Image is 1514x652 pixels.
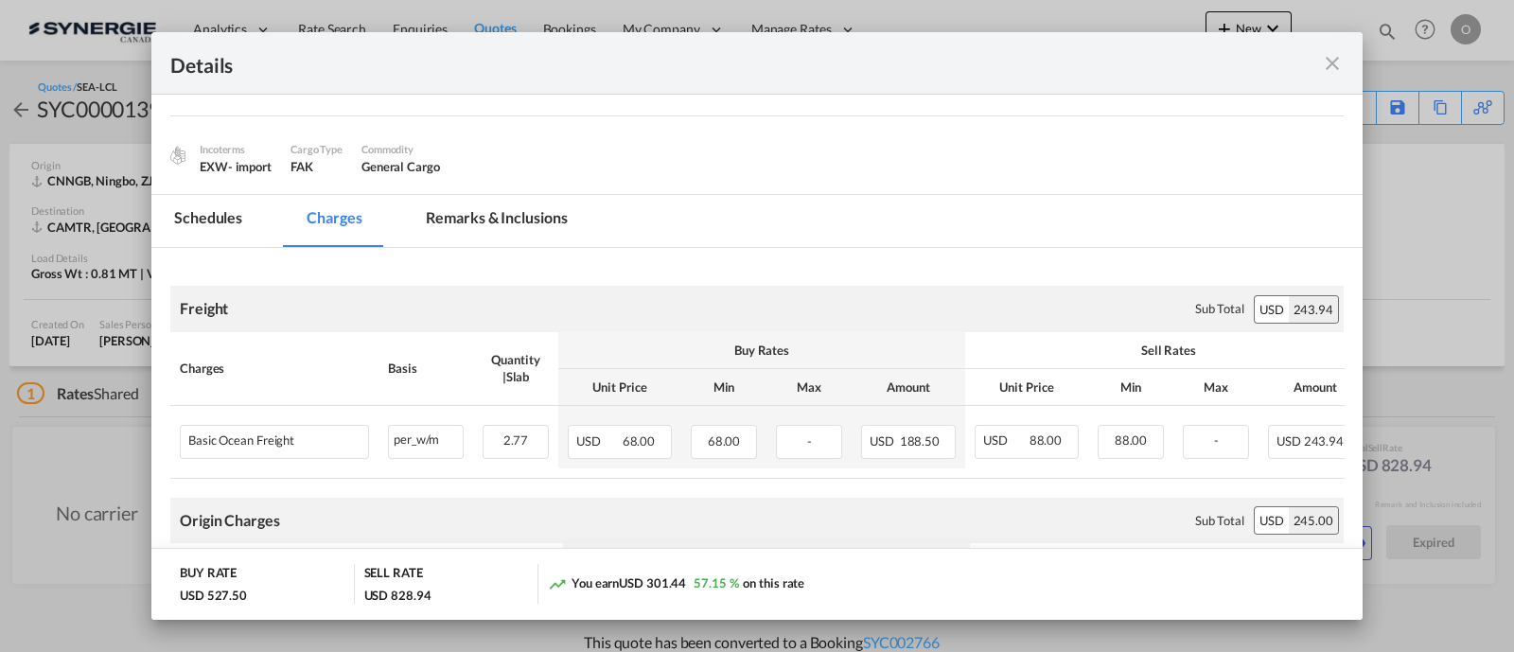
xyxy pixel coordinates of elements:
[568,342,956,359] div: Buy Rates
[1289,507,1338,534] div: 245.00
[180,298,228,319] div: Freight
[483,351,549,385] div: Quantity | Slab
[766,369,852,406] th: Max
[1276,433,1301,449] span: USD
[290,141,343,158] div: Cargo Type
[548,574,567,593] md-icon: icon-trending-up
[983,432,1027,448] span: USD
[151,195,608,247] md-pagination-wrapper: Use the left and right arrow keys to navigate between tabs
[1115,432,1148,448] span: 88.00
[228,158,272,175] div: - import
[403,195,590,247] md-tab-item: Remarks & Inclusions
[1030,432,1063,448] span: 88.00
[361,159,440,174] span: General Cargo
[1259,369,1372,406] th: Amount
[364,587,431,604] div: USD 828.94
[1304,433,1344,449] span: 243.94
[151,195,265,247] md-tab-item: Schedules
[151,32,1363,619] md-dialog: Port of Loading ...
[388,360,464,377] div: Basis
[965,369,1088,406] th: Unit Price
[1195,300,1244,317] div: Sub Total
[170,51,1226,75] div: Details
[188,433,294,448] div: Basic Ocean Freight
[1088,369,1173,406] th: Min
[558,369,681,406] th: Unit Price
[623,433,656,449] span: 68.00
[361,141,440,158] div: Commodity
[1255,507,1289,534] div: USD
[167,145,188,166] img: cargo.png
[389,426,463,449] div: per_w/m
[200,141,272,158] div: Incoterms
[870,433,897,449] span: USD
[900,433,940,449] span: 188.50
[548,574,804,594] div: You earn on this rate
[284,195,384,247] md-tab-item: Charges
[807,433,812,449] span: -
[290,158,343,175] div: FAK
[180,510,280,531] div: Origin Charges
[1321,52,1344,75] md-icon: icon-close fg-AAA8AD m-0 cursor
[694,575,738,590] span: 57.15 %
[364,564,423,586] div: SELL RATE
[1214,432,1219,448] span: -
[503,432,529,448] span: 2.77
[180,587,247,604] div: USD 527.50
[200,158,272,175] div: EXW
[975,342,1363,359] div: Sell Rates
[1173,369,1259,406] th: Max
[708,433,741,449] span: 68.00
[681,369,766,406] th: Min
[180,360,369,377] div: Charges
[1255,296,1289,323] div: USD
[852,369,965,406] th: Amount
[180,564,237,586] div: BUY RATE
[619,575,686,590] span: USD 301.44
[1195,512,1244,529] div: Sub Total
[1289,296,1338,323] div: 243.94
[576,433,620,449] span: USD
